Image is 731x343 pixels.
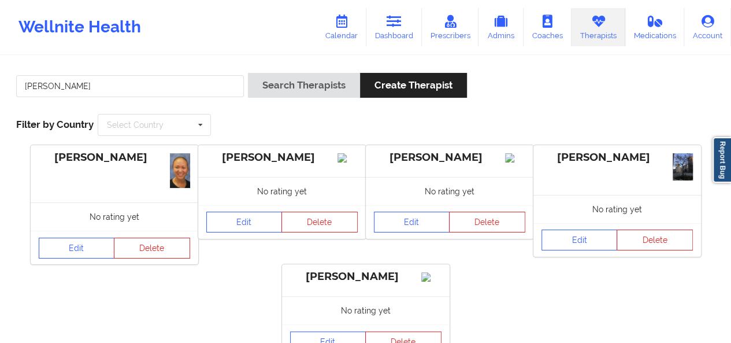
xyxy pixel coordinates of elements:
a: Dashboard [366,8,422,46]
a: Report Bug [713,137,731,183]
a: Medications [625,8,685,46]
div: [PERSON_NAME] [290,270,441,283]
a: Edit [541,230,618,250]
a: Account [684,8,731,46]
div: [PERSON_NAME] [541,151,693,164]
div: No rating yet [533,195,701,223]
img: Image%2Fplaceholer-image.png [337,153,358,163]
a: Edit [39,238,115,259]
img: Head_Shot_.jpg [170,153,190,188]
img: Image%2Fplaceholer-image.png [421,272,441,282]
button: Delete [449,212,525,233]
img: Image%2Fplaceholer-image.png [505,153,525,163]
div: [PERSON_NAME] [39,151,190,164]
div: No rating yet [31,202,198,231]
span: Filter by Country [16,119,94,130]
div: No rating yet [282,296,450,324]
button: Search Therapists [248,73,360,98]
a: Admins [478,8,524,46]
a: Edit [374,212,450,233]
input: Search Keywords [16,75,244,97]
a: Prescribers [422,8,479,46]
a: Therapists [572,8,625,46]
div: [PERSON_NAME] [374,151,525,164]
img: IMG_1988.jpeg [673,153,693,180]
a: Coaches [524,8,572,46]
a: Edit [206,212,283,233]
div: No rating yet [366,177,533,205]
button: Create Therapist [360,73,467,98]
button: Delete [281,212,358,233]
button: Delete [114,238,190,259]
div: [PERSON_NAME] [206,151,358,164]
a: Calendar [317,8,366,46]
button: Delete [617,230,693,250]
div: Select Country [107,121,164,129]
div: No rating yet [198,177,366,205]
